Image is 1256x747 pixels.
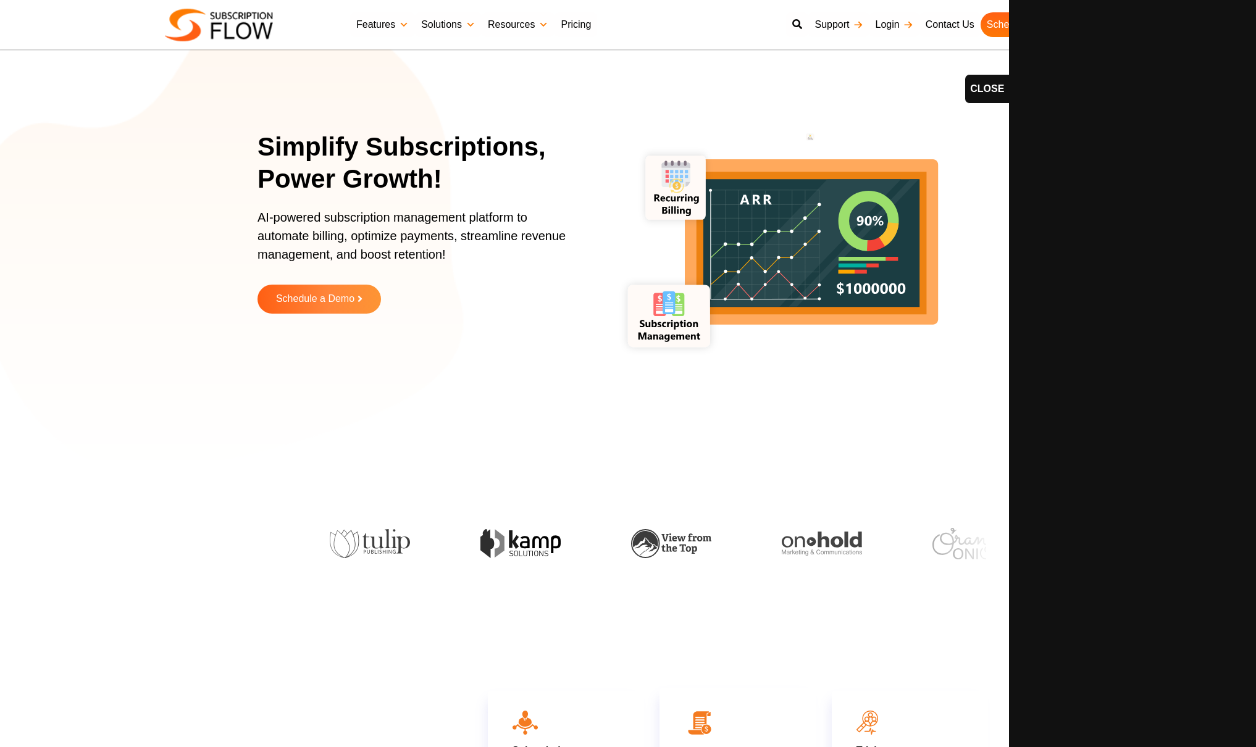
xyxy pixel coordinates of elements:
span: Schedule a Demo [276,294,354,304]
a: Schedule a Demo [981,12,1085,37]
img: onhold-marketing [777,532,858,556]
img: icon11 [856,711,878,735]
a: Features [350,12,415,37]
img: Subscriptionflow [165,9,273,41]
img: icon10 [513,711,538,734]
img: kamp-solution [476,529,556,558]
p: AI-powered subscription management platform to automate billing, optimize payments, streamline re... [257,208,579,276]
a: Schedule a Demo [257,285,381,314]
img: tulip-publishing [325,529,406,559]
a: Support [808,12,869,37]
h1: Simplify Subscriptions, Power Growth! [257,131,594,196]
a: Login [869,12,919,37]
img: 02 [684,707,715,738]
a: Pricing [555,12,597,37]
a: Solutions [415,12,482,37]
a: Contact Us [919,12,981,37]
a: Resources [482,12,555,37]
img: view-from-the-top [627,529,707,558]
